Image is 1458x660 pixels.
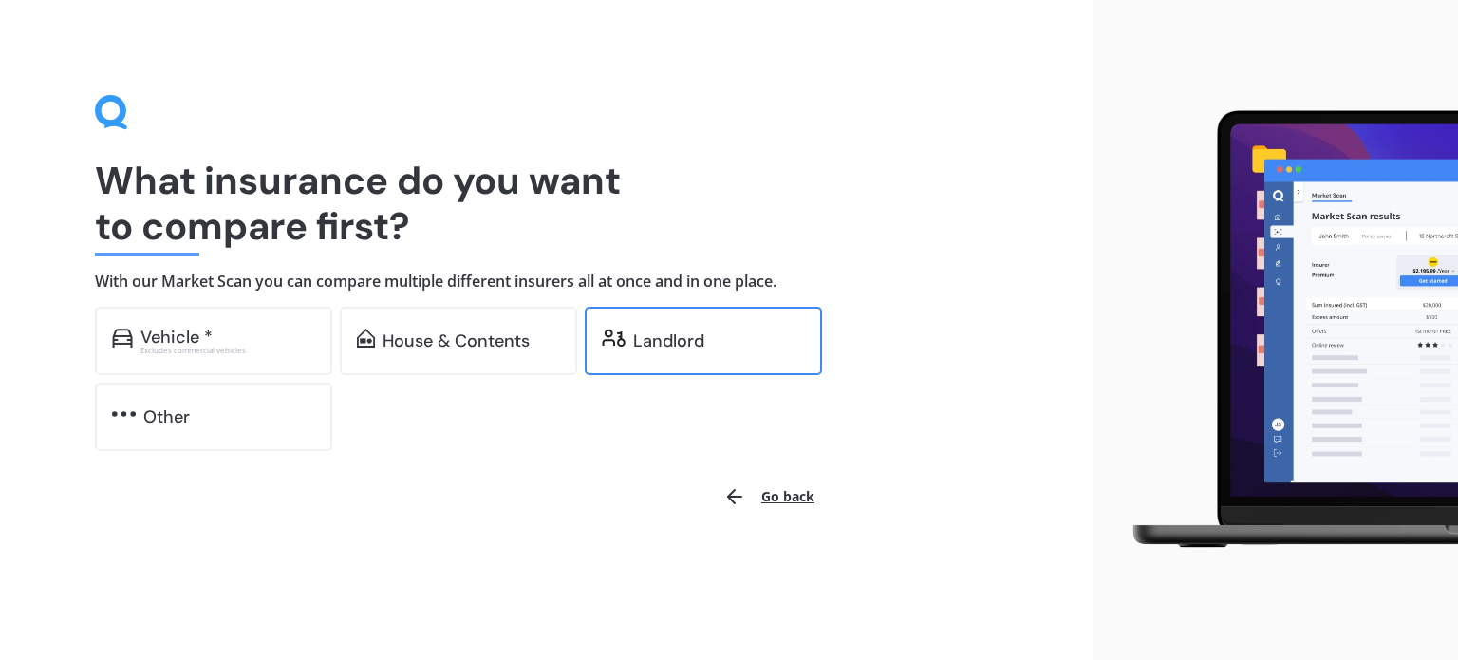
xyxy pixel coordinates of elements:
[140,328,213,347] div: Vehicle *
[1109,101,1458,559] img: laptop.webp
[712,474,826,519] button: Go back
[357,329,375,348] img: home-and-contents.b802091223b8502ef2dd.svg
[95,272,999,292] h4: With our Market Scan you can compare multiple different insurers all at once and in one place.
[112,329,133,348] img: car.f15378c7a67c060ca3f3.svg
[602,329,626,348] img: landlord.470ea2398dcb263567d0.svg
[143,407,190,426] div: Other
[95,158,999,249] h1: What insurance do you want to compare first?
[633,331,704,350] div: Landlord
[140,347,315,354] div: Excludes commercial vehicles
[383,331,530,350] div: House & Contents
[112,405,136,424] img: other.81dba5aafe580aa69f38.svg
